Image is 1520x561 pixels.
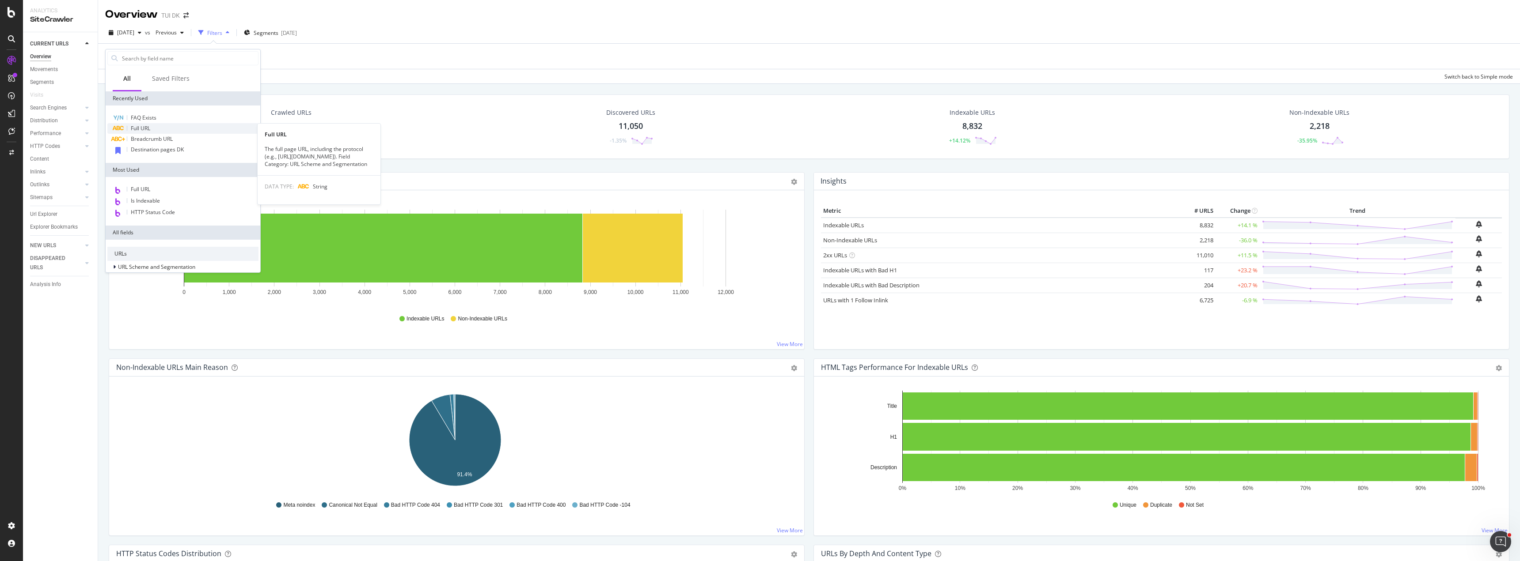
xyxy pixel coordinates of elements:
[955,485,965,491] text: 10%
[30,15,91,25] div: SiteCrawler
[821,204,1180,218] th: Metric
[30,116,83,125] a: Distribution
[949,137,970,144] div: +14.12%
[116,363,228,372] div: Non-Indexable URLs Main Reason
[30,90,52,100] a: Visits
[131,197,160,204] span: Is Indexable
[30,222,91,232] a: Explorer Bookmarks
[391,501,440,509] span: Bad HTTP Code 404
[821,363,968,372] div: HTML Tags Performance for Indexable URLs
[823,251,847,259] a: 2xx URLs
[258,145,380,168] div: The full page URL, including the protocol (e.g., [URL][DOMAIN_NAME]). Field Category: URL Scheme ...
[30,90,43,100] div: Visits
[407,315,444,323] span: Indexable URLs
[1476,250,1482,257] div: bell-plus
[30,154,49,164] div: Content
[539,289,552,295] text: 8,000
[161,11,180,20] div: TUI DK
[30,280,91,289] a: Analysis Info
[106,226,260,240] div: All fields
[1070,485,1080,491] text: 30%
[823,266,897,274] a: Indexable URLs with Bad H1
[30,103,83,113] a: Search Engines
[1471,485,1485,491] text: 100%
[30,167,46,177] div: Inlinks
[791,551,797,557] div: gear
[30,280,61,289] div: Analysis Info
[195,26,233,40] button: Filters
[1180,293,1216,308] td: 6,725
[30,129,83,138] a: Performance
[1180,233,1216,248] td: 2,218
[265,183,294,190] span: DATA TYPE:
[1476,221,1482,228] div: bell-plus
[1216,204,1260,218] th: Change
[1120,501,1136,509] span: Unique
[1185,485,1196,491] text: 50%
[30,222,78,232] div: Explorer Bookmarks
[281,29,297,37] div: [DATE]
[1216,233,1260,248] td: -36.0 %
[1180,263,1216,278] td: 117
[791,365,797,371] div: gear
[30,193,53,202] div: Sitemaps
[30,65,58,74] div: Movements
[123,74,131,83] div: All
[30,129,61,138] div: Performance
[1180,218,1216,233] td: 8,832
[1490,531,1511,552] iframe: Intercom live chat
[152,26,187,40] button: Previous
[1243,485,1253,491] text: 60%
[1012,485,1023,491] text: 20%
[584,289,597,295] text: 9,000
[30,210,91,219] a: Url Explorer
[821,549,931,558] div: URLs by Depth and Content Type
[30,154,91,164] a: Content
[358,289,371,295] text: 4,000
[1476,265,1482,272] div: bell-plus
[30,167,83,177] a: Inlinks
[30,142,83,151] a: HTTP Codes
[1260,204,1455,218] th: Trend
[271,108,312,117] div: Crawled URLs
[152,74,190,83] div: Saved Filters
[121,52,258,65] input: Search by field name
[1444,73,1513,80] div: Switch back to Simple mode
[1216,293,1260,308] td: -6.9 %
[116,549,221,558] div: HTTP Status Codes Distribution
[627,289,644,295] text: 10,000
[329,501,377,509] span: Canonical Not Equal
[105,26,145,40] button: [DATE]
[30,65,91,74] a: Movements
[777,527,803,534] a: View More
[899,485,907,491] text: 0%
[30,39,83,49] a: CURRENT URLS
[457,471,472,478] text: 91.4%
[791,179,797,185] div: gear
[821,391,1499,493] svg: A chart.
[1186,501,1204,509] span: Not Set
[1476,280,1482,287] div: bell-plus
[1482,527,1508,534] a: View More
[30,210,57,219] div: Url Explorer
[30,78,91,87] a: Segments
[116,204,794,307] svg: A chart.
[962,120,982,132] div: 8,832
[887,403,897,409] text: Title
[30,39,68,49] div: CURRENT URLS
[30,241,83,250] a: NEW URLS
[240,26,300,40] button: Segments[DATE]
[1150,501,1172,509] span: Duplicate
[254,29,278,37] span: Segments
[1441,69,1513,83] button: Switch back to Simple mode
[30,193,83,202] a: Sitemaps
[1128,485,1138,491] text: 40%
[207,29,222,37] div: Filters
[30,52,51,61] div: Overview
[1310,120,1330,132] div: 2,218
[116,391,794,493] svg: A chart.
[30,241,56,250] div: NEW URLS
[1297,137,1317,144] div: -35.95%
